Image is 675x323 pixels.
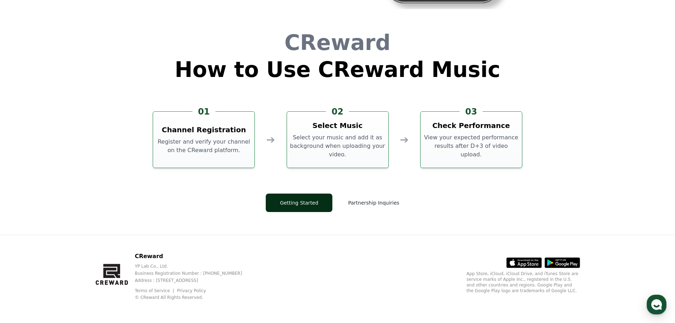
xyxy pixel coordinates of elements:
p: Register and verify your channel on the CReward platform. [156,138,252,155]
span: Home [18,235,30,241]
span: Messages [59,236,80,241]
p: Business Registration Number : [PHONE_NUMBER] [135,271,253,276]
div: ➔ [400,133,409,146]
p: App Store, iCloud, iCloud Drive, and iTunes Store are service marks of Apple Inc., registered in ... [467,271,580,294]
h1: CReward [175,32,500,53]
p: Select your music and add it as background when uploading your video. [290,133,386,159]
a: Messages [47,225,91,243]
button: Getting Started [266,194,332,212]
div: ➔ [266,133,275,146]
h3: Check Performance [432,121,510,130]
a: Settings [91,225,136,243]
p: YP Lab Co., Ltd. [135,263,253,269]
div: 03 [460,106,483,117]
p: View your expected performance results after D+3 of video upload. [423,133,519,159]
a: Home [2,225,47,243]
button: Partnership Inquiries [338,194,409,212]
p: © CReward All Rights Reserved. [135,295,253,300]
a: Terms of Service [135,288,175,293]
p: CReward [135,252,253,261]
div: 02 [326,106,349,117]
div: 01 [192,106,215,117]
h1: How to Use CReward Music [175,59,500,80]
p: Address : [STREET_ADDRESS] [135,278,253,283]
span: Settings [105,235,122,241]
h3: Channel Registration [162,125,246,135]
a: Privacy Policy [177,288,206,293]
h3: Select Music [313,121,363,130]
